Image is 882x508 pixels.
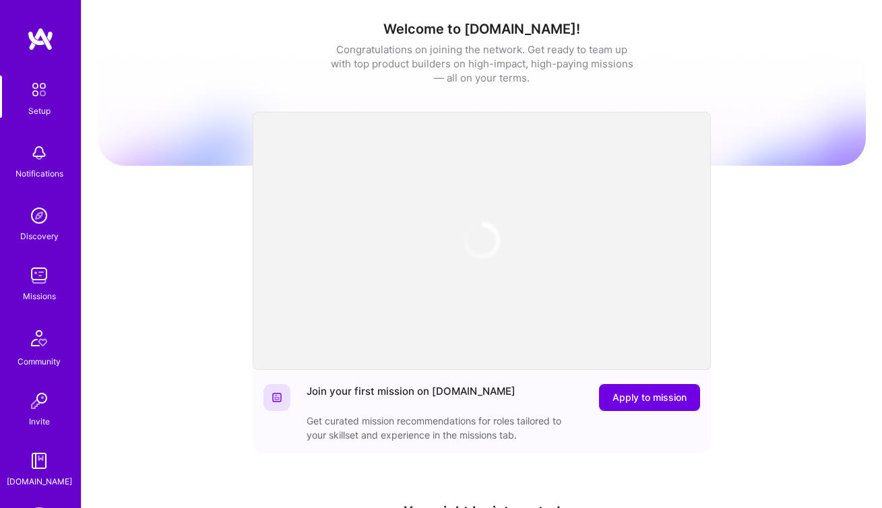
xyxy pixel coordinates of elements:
[28,104,51,118] div: Setup
[27,27,54,51] img: logo
[29,414,50,428] div: Invite
[18,354,61,369] div: Community
[15,166,63,181] div: Notifications
[23,289,56,303] div: Missions
[7,474,72,488] div: [DOMAIN_NAME]
[20,229,59,243] div: Discovery
[253,112,711,370] iframe: video
[456,215,507,266] img: loading
[23,322,55,354] img: Community
[25,75,53,104] img: setup
[26,447,53,474] img: guide book
[26,139,53,166] img: bell
[26,387,53,414] img: Invite
[330,42,633,85] div: Congratulations on joining the network. Get ready to team up with top product builders on high-im...
[98,21,866,37] h1: Welcome to [DOMAIN_NAME]!
[26,202,53,229] img: discovery
[26,262,53,289] img: teamwork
